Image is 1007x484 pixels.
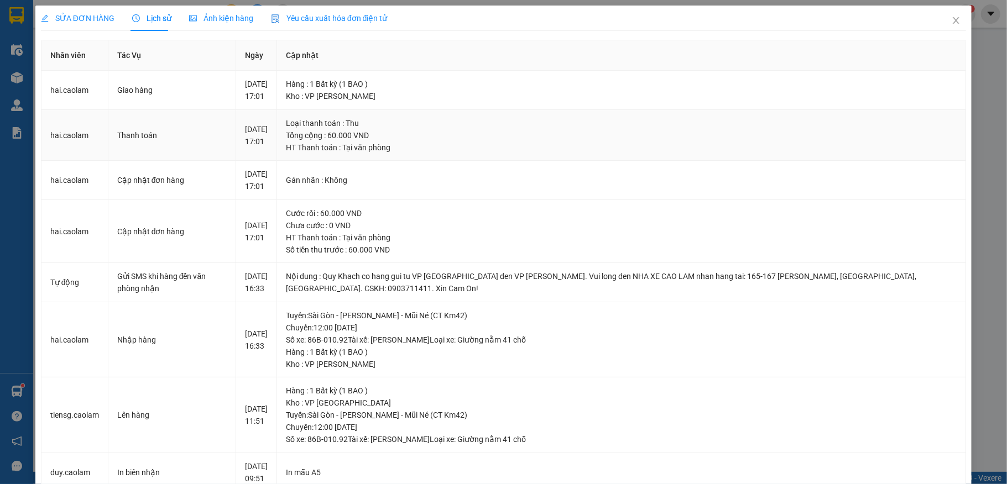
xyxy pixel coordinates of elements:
[117,409,227,421] div: Lên hàng
[286,219,957,232] div: Chưa cước : 0 VND
[245,168,268,192] div: [DATE] 17:01
[941,6,972,36] button: Close
[117,334,227,346] div: Nhập hàng
[286,466,957,478] div: In mẫu A5
[286,397,957,409] div: Kho : VP [GEOGRAPHIC_DATA]
[41,71,108,110] td: hai.caolam
[117,174,227,186] div: Cập nhật đơn hàng
[286,346,957,358] div: Hàng : 1 Bất kỳ (1 BAO )
[71,16,106,106] b: BIÊN NHẬN GỬI HÀNG HÓA
[286,385,957,397] div: Hàng : 1 Bất kỳ (1 BAO )
[93,52,152,66] li: (c) 2017
[132,14,171,23] span: Lịch sử
[286,117,957,129] div: Loại thanh toán : Thu
[117,270,227,294] div: Gửi SMS khi hàng đến văn phòng nhận
[120,14,147,40] img: logo.jpg
[245,403,268,427] div: [DATE] 11:51
[41,161,108,200] td: hai.caolam
[117,225,227,238] div: Cập nhật đơn hàng
[286,129,957,141] div: Tổng cộng : 60.000 VND
[108,40,237,71] th: Tác Vụ
[245,270,268,294] div: [DATE] 16:33
[286,78,957,90] div: Hàng : 1 Bất kỳ (1 BAO )
[286,244,957,256] div: Số tiền thu trước : 60.000 VND
[41,14,114,23] span: SỬA ĐƠN HÀNG
[286,141,957,154] div: HT Thanh toán : Tại văn phòng
[236,40,277,71] th: Ngày
[245,123,268,148] div: [DATE] 17:01
[286,270,957,294] div: Nội dung : Quy Khach co hang gui tu VP [GEOGRAPHIC_DATA] den VP [PERSON_NAME]. Vui long den NHA X...
[286,309,957,346] div: Tuyến : Sài Gòn - [PERSON_NAME] - Mũi Né (CT Km42) Chuyến: 12:00 [DATE] Số xe: 86B-010.92 Tài xế:...
[286,409,957,445] div: Tuyến : Sài Gòn - [PERSON_NAME] - Mũi Né (CT Km42) Chuyến: 12:00 [DATE] Số xe: 86B-010.92 Tài xế:...
[286,232,957,244] div: HT Thanh toán : Tại văn phòng
[189,14,197,22] span: picture
[41,200,108,264] td: hai.caolam
[41,110,108,161] td: hai.caolam
[189,14,253,23] span: Ảnh kiện hàng
[245,328,268,352] div: [DATE] 16:33
[41,40,108,71] th: Nhân viên
[952,16,961,25] span: close
[93,42,152,51] b: [DOMAIN_NAME]
[286,207,957,219] div: Cước rồi : 60.000 VND
[41,263,108,302] td: Tự động
[245,78,268,102] div: [DATE] 17:01
[277,40,966,71] th: Cập nhật
[286,90,957,102] div: Kho : VP [PERSON_NAME]
[117,129,227,141] div: Thanh toán
[117,466,227,478] div: In biên nhận
[245,219,268,244] div: [DATE] 17:01
[117,84,227,96] div: Giao hàng
[41,302,108,378] td: hai.caolam
[286,174,957,186] div: Gán nhãn : Không
[286,358,957,370] div: Kho : VP [PERSON_NAME]
[41,377,108,453] td: tiensg.caolam
[271,14,388,23] span: Yêu cầu xuất hóa đơn điện tử
[271,14,280,23] img: icon
[41,14,49,22] span: edit
[132,14,140,22] span: clock-circle
[14,71,62,123] b: [PERSON_NAME]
